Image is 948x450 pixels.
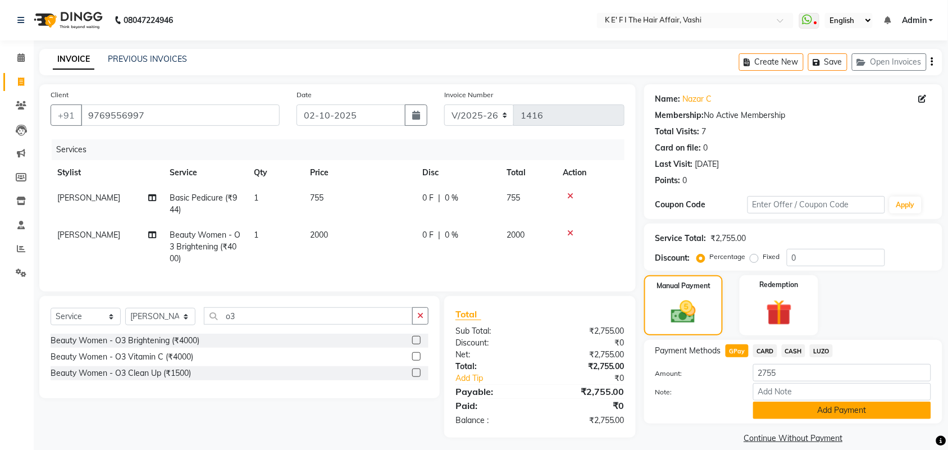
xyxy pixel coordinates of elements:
[51,160,163,185] th: Stylist
[422,229,434,241] span: 0 F
[422,192,434,204] span: 0 F
[655,199,748,211] div: Coupon Code
[657,281,710,291] label: Manual Payment
[297,90,312,100] label: Date
[52,139,633,160] div: Services
[455,308,481,320] span: Total
[753,402,931,419] button: Add Payment
[655,252,690,264] div: Discount:
[29,4,106,36] img: logo
[254,193,258,203] span: 1
[507,193,520,203] span: 755
[647,387,745,397] label: Note:
[447,361,540,372] div: Total:
[540,349,633,361] div: ₹2,755.00
[655,93,681,105] div: Name:
[507,230,525,240] span: 2000
[108,54,187,64] a: PREVIOUS INVOICES
[753,383,931,401] input: Add Note
[438,192,440,204] span: |
[808,53,847,71] button: Save
[445,192,458,204] span: 0 %
[763,252,780,262] label: Fixed
[646,433,940,444] a: Continue Without Payment
[655,345,721,357] span: Payment Methods
[902,15,927,26] span: Admin
[711,233,746,244] div: ₹2,755.00
[782,344,806,357] span: CASH
[51,367,191,379] div: Beauty Women - O3 Clean Up (₹1500)
[663,298,704,326] img: _cash.svg
[540,361,633,372] div: ₹2,755.00
[683,175,687,187] div: 0
[447,337,540,349] div: Discount:
[890,197,922,213] button: Apply
[81,104,280,126] input: Search by Name/Mobile/Email/Code
[702,126,707,138] div: 7
[170,193,237,215] span: Basic Pedicure (₹944)
[753,344,777,357] span: CARD
[57,230,120,240] span: [PERSON_NAME]
[447,372,555,384] a: Add Tip
[447,349,540,361] div: Net:
[303,160,416,185] th: Price
[655,158,693,170] div: Last Visit:
[204,307,413,325] input: Search or Scan
[57,193,120,203] span: [PERSON_NAME]
[540,337,633,349] div: ₹0
[444,90,493,100] label: Invoice Number
[447,325,540,337] div: Sub Total:
[447,399,540,412] div: Paid:
[647,369,745,379] label: Amount:
[726,344,749,357] span: GPay
[760,280,799,290] label: Redemption
[655,126,700,138] div: Total Visits:
[247,160,303,185] th: Qty
[310,230,328,240] span: 2000
[51,351,193,363] div: Beauty Women - O3 Vitamin C (₹4000)
[51,335,199,347] div: Beauty Women - O3 Brightening (₹4000)
[739,53,804,71] button: Create New
[438,229,440,241] span: |
[655,110,931,121] div: No Active Membership
[540,385,633,398] div: ₹2,755.00
[555,372,633,384] div: ₹0
[710,252,746,262] label: Percentage
[51,104,82,126] button: +91
[447,385,540,398] div: Payable:
[655,233,707,244] div: Service Total:
[683,93,712,105] a: Nazar C
[163,160,247,185] th: Service
[655,142,701,154] div: Card on file:
[310,193,323,203] span: 755
[753,364,931,381] input: Amount
[704,142,708,154] div: 0
[447,415,540,426] div: Balance :
[655,110,704,121] div: Membership:
[556,160,625,185] th: Action
[51,90,69,100] label: Client
[852,53,927,71] button: Open Invoices
[445,229,458,241] span: 0 %
[540,325,633,337] div: ₹2,755.00
[170,230,240,263] span: Beauty Women - O3 Brightening (₹4000)
[254,230,258,240] span: 1
[124,4,173,36] b: 08047224946
[758,297,800,329] img: _gift.svg
[655,175,681,187] div: Points:
[540,399,633,412] div: ₹0
[416,160,500,185] th: Disc
[695,158,719,170] div: [DATE]
[810,344,833,357] span: LUZO
[540,415,633,426] div: ₹2,755.00
[500,160,556,185] th: Total
[748,196,885,213] input: Enter Offer / Coupon Code
[53,49,94,70] a: INVOICE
